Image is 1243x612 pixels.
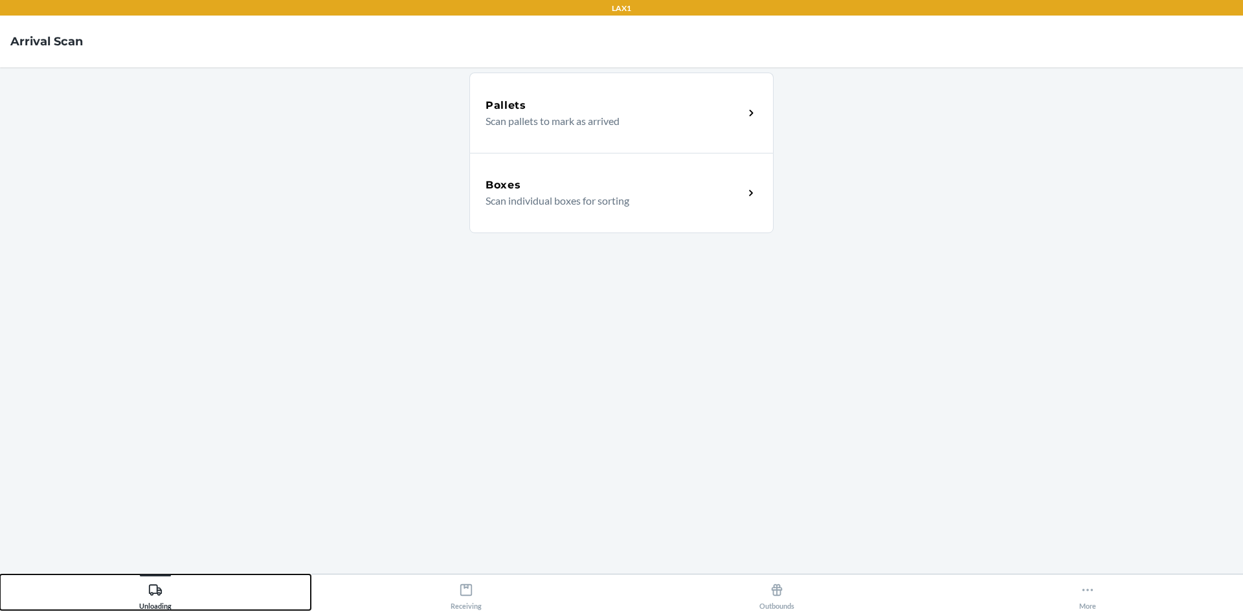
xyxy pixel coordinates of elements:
a: PalletsScan pallets to mark as arrived [469,73,774,153]
div: More [1079,578,1096,610]
p: Scan pallets to mark as arrived [486,113,733,129]
a: BoxesScan individual boxes for sorting [469,153,774,233]
div: Receiving [451,578,482,610]
h4: Arrival Scan [10,33,83,50]
h5: Pallets [486,98,526,113]
button: Outbounds [621,574,932,610]
div: Outbounds [759,578,794,610]
button: Receiving [311,574,621,610]
div: Unloading [139,578,172,610]
p: LAX1 [612,3,631,14]
button: More [932,574,1243,610]
p: Scan individual boxes for sorting [486,193,733,209]
h5: Boxes [486,177,521,193]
